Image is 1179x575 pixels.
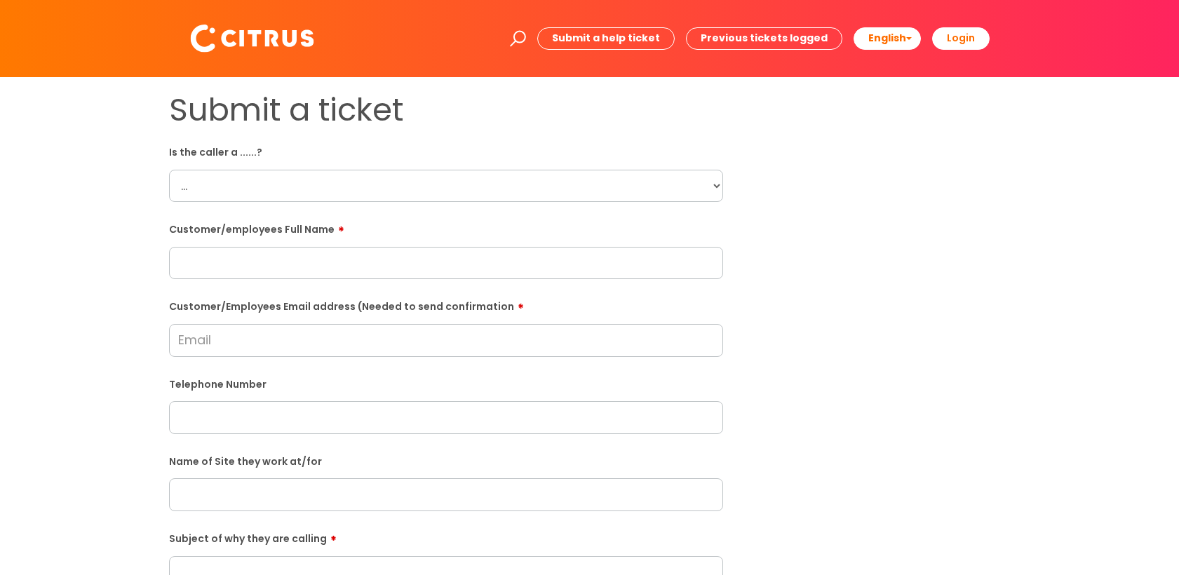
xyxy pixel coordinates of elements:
label: Is the caller a ......? [169,144,723,158]
h1: Submit a ticket [169,91,723,129]
a: Login [932,27,990,49]
label: Name of Site they work at/for [169,453,723,468]
a: Submit a help ticket [537,27,675,49]
label: Customer/employees Full Name [169,219,723,236]
a: Previous tickets logged [686,27,842,49]
label: Subject of why they are calling [169,528,723,545]
label: Telephone Number [169,376,723,391]
span: English [868,31,906,45]
b: Login [947,31,975,45]
input: Email [169,324,723,356]
label: Customer/Employees Email address (Needed to send confirmation [169,296,723,313]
